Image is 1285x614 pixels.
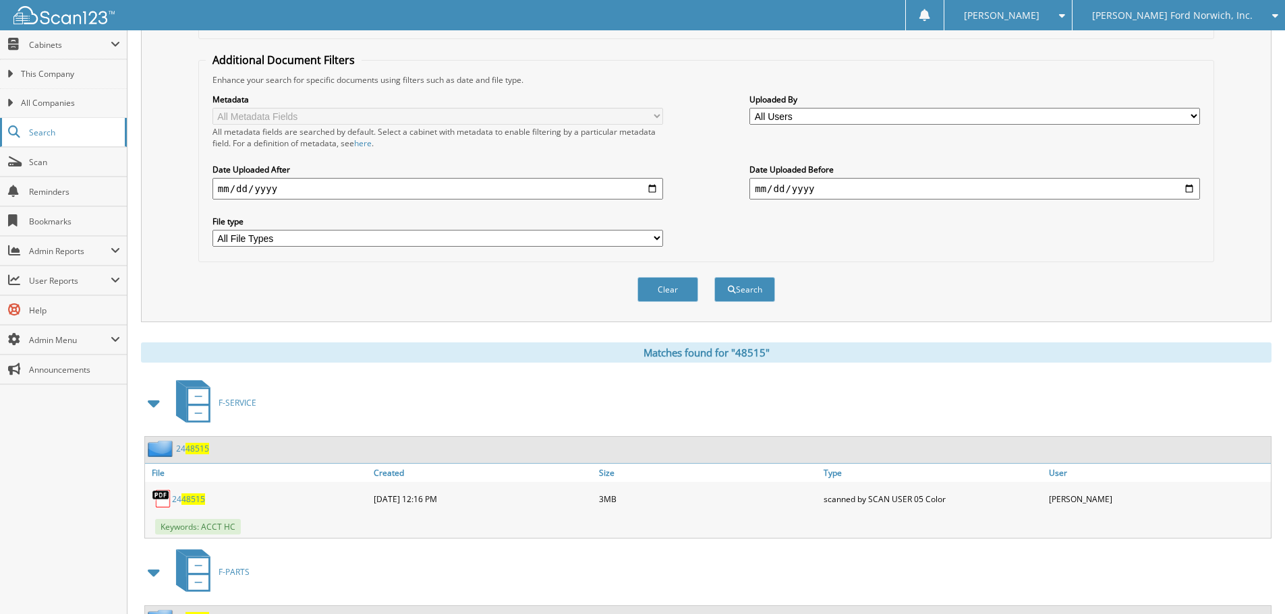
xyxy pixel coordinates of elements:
a: 2448515 [176,443,209,454]
span: [PERSON_NAME] [964,11,1039,20]
img: scan123-logo-white.svg [13,6,115,24]
span: Bookmarks [29,216,120,227]
button: Clear [637,277,698,302]
span: Search [29,127,118,138]
span: Announcements [29,364,120,375]
span: All Companies [21,97,120,109]
div: 3MB [596,485,821,512]
span: 48515 [181,493,205,505]
a: Type [820,464,1046,482]
span: 48515 [185,443,209,454]
span: Admin Menu [29,334,111,346]
iframe: Chat Widget [1218,549,1285,614]
button: Search [714,277,775,302]
span: [PERSON_NAME] Ford Norwich, Inc. [1092,11,1253,20]
img: folder2.png [148,440,176,457]
div: Enhance your search for specific documents using filters such as date and file type. [206,74,1207,86]
a: F-SERVICE [168,376,256,429]
input: end [749,178,1200,199]
a: User [1046,464,1271,482]
label: Uploaded By [749,94,1200,105]
span: Scan [29,156,120,168]
a: 2448515 [172,493,205,505]
label: Date Uploaded Before [749,164,1200,175]
label: Metadata [212,94,663,105]
label: Date Uploaded After [212,164,663,175]
span: User Reports [29,275,111,286]
span: Reminders [29,186,120,197]
span: Keywords: ACCT HC [155,519,241,534]
legend: Additional Document Filters [206,53,362,67]
span: Cabinets [29,39,111,51]
a: here [354,137,372,149]
span: Help [29,305,120,316]
label: File type [212,216,663,227]
div: [PERSON_NAME] [1046,485,1271,512]
a: Created [370,464,596,482]
a: F-PARTS [168,545,250,598]
div: Matches found for "48515" [141,342,1272,363]
span: F-SERVICE [219,397,256,408]
span: This Company [21,68,120,80]
div: [DATE] 12:16 PM [370,485,596,512]
div: scanned by SCAN USER 05 Color [820,485,1046,512]
div: All metadata fields are searched by default. Select a cabinet with metadata to enable filtering b... [212,126,663,149]
a: File [145,464,370,482]
input: start [212,178,663,199]
span: F-PARTS [219,566,250,578]
a: Size [596,464,821,482]
img: PDF.png [152,489,172,509]
span: Admin Reports [29,245,111,257]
